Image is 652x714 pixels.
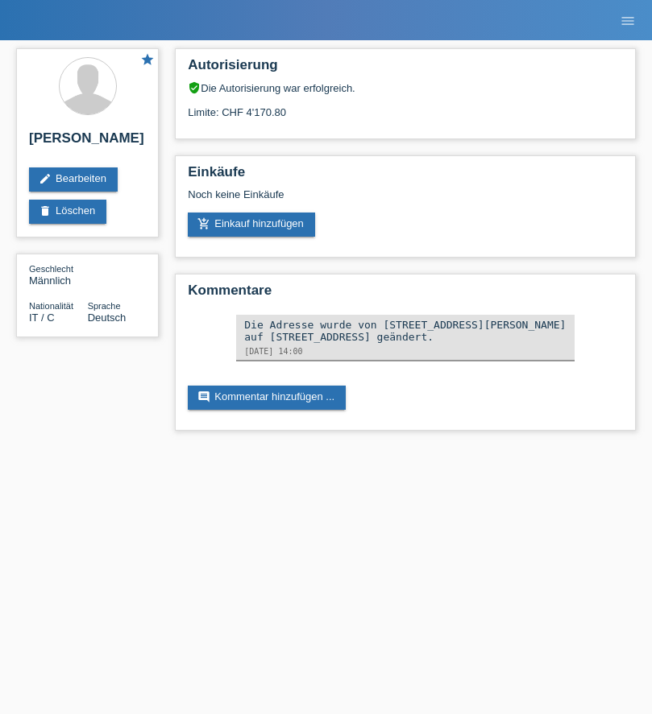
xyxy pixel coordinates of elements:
h2: Einkäufe [188,164,623,188]
div: Limite: CHF 4'170.80 [188,94,623,118]
h2: Kommentare [188,283,623,307]
span: Nationalität [29,301,73,311]
a: commentKommentar hinzufügen ... [188,386,346,410]
span: Italien / C / 17.07.2021 [29,312,55,324]
a: deleteLöschen [29,200,106,224]
div: Männlich [29,262,88,287]
a: star [140,52,155,69]
span: Deutsch [88,312,127,324]
span: Sprache [88,301,121,311]
i: star [140,52,155,67]
span: Geschlecht [29,264,73,274]
div: Noch keine Einkäufe [188,188,623,213]
i: menu [620,13,636,29]
i: verified_user [188,81,201,94]
i: delete [39,204,52,217]
h2: [PERSON_NAME] [29,130,146,155]
h2: Autorisierung [188,57,623,81]
i: edit [39,172,52,185]
a: editBearbeiten [29,167,118,192]
div: Die Adresse wurde von [STREET_ADDRESS][PERSON_NAME] auf [STREET_ADDRESS] geändert. [244,319,567,343]
a: menu [612,15,644,25]
div: Die Autorisierung war erfolgreich. [188,81,623,94]
i: comment [197,390,210,403]
a: add_shopping_cartEinkauf hinzufügen [188,213,315,237]
i: add_shopping_cart [197,217,210,230]
div: [DATE] 14:00 [244,347,567,356]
